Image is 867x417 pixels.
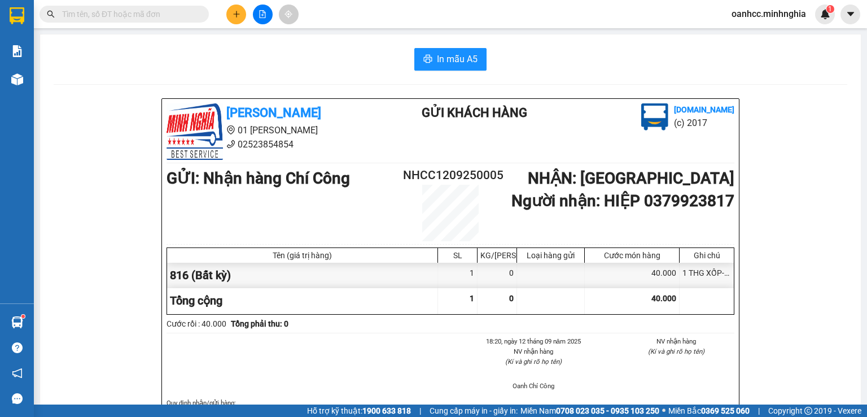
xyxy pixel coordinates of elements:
[423,54,432,65] span: printer
[279,5,299,24] button: aim
[528,169,734,188] b: NHẬN : [GEOGRAPHIC_DATA]
[509,294,514,303] span: 0
[511,192,734,210] b: Người nhận : HIỆP 0379923817
[648,347,704,355] i: (Kí và ghi rõ họ tên)
[414,48,487,71] button: printerIn mẫu A5
[701,406,750,415] strong: 0369 525 060
[226,140,235,149] span: phone
[167,137,376,151] li: 02523854854
[362,406,411,415] strong: 1900 633 818
[10,7,24,24] img: logo-vxr
[828,5,832,13] span: 1
[167,103,223,160] img: logo.jpg
[307,405,411,417] span: Hỗ trợ kỹ thuật:
[475,346,592,357] li: NV nhận hàng
[253,5,273,24] button: file-add
[438,263,478,288] div: 1
[826,5,834,13] sup: 1
[651,294,676,303] span: 40.000
[226,106,321,120] b: [PERSON_NAME]
[419,405,421,417] span: |
[259,10,266,18] span: file-add
[226,125,235,134] span: environment
[722,7,815,21] span: oanhcc.minhnghia
[233,10,240,18] span: plus
[641,103,668,131] img: logo.jpg
[12,393,23,404] span: message
[11,316,23,328] img: warehouse-icon
[11,45,23,57] img: solution-icon
[556,406,659,415] strong: 0708 023 035 - 0935 103 250
[475,381,592,391] li: Oanh Chí Công
[588,251,676,260] div: Cước món hàng
[840,5,860,24] button: caret-down
[231,319,288,328] b: Tổng phải thu: 0
[284,10,292,18] span: aim
[475,336,592,346] li: 18:20, ngày 12 tháng 09 năm 2025
[21,315,25,318] sup: 1
[668,405,750,417] span: Miền Bắc
[170,251,435,260] div: Tên (giá trị hàng)
[226,5,246,24] button: plus
[12,368,23,379] span: notification
[820,9,830,19] img: icon-new-feature
[167,263,438,288] div: 816 (Bất kỳ)
[167,123,376,137] li: 01 [PERSON_NAME]
[422,106,527,120] b: Gửi khách hàng
[662,409,665,413] span: ⚪️
[12,342,23,353] span: question-circle
[682,251,731,260] div: Ghi chú
[804,407,812,415] span: copyright
[846,9,856,19] span: caret-down
[585,263,680,288] div: 40.000
[62,8,195,20] input: Tìm tên, số ĐT hoặc mã đơn
[11,73,23,85] img: warehouse-icon
[403,166,498,185] h2: NHCC1209250005
[47,10,55,18] span: search
[505,358,562,366] i: (Kí và ghi rõ họ tên)
[167,169,350,188] b: GỬI : Nhận hàng Chí Công
[520,251,581,260] div: Loại hàng gửi
[478,263,517,288] div: 0
[520,405,659,417] span: Miền Nam
[480,251,514,260] div: KG/[PERSON_NAME]
[680,263,734,288] div: 1 THG XỐP-ĐỒ ĂN
[430,405,518,417] span: Cung cấp máy in - giấy in:
[170,294,222,307] span: Tổng cộng
[758,405,760,417] span: |
[674,105,734,114] b: [DOMAIN_NAME]
[470,294,474,303] span: 1
[619,336,735,346] li: NV nhận hàng
[167,318,226,330] div: Cước rồi : 40.000
[437,52,478,66] span: In mẫu A5
[674,116,734,130] li: (c) 2017
[441,251,474,260] div: SL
